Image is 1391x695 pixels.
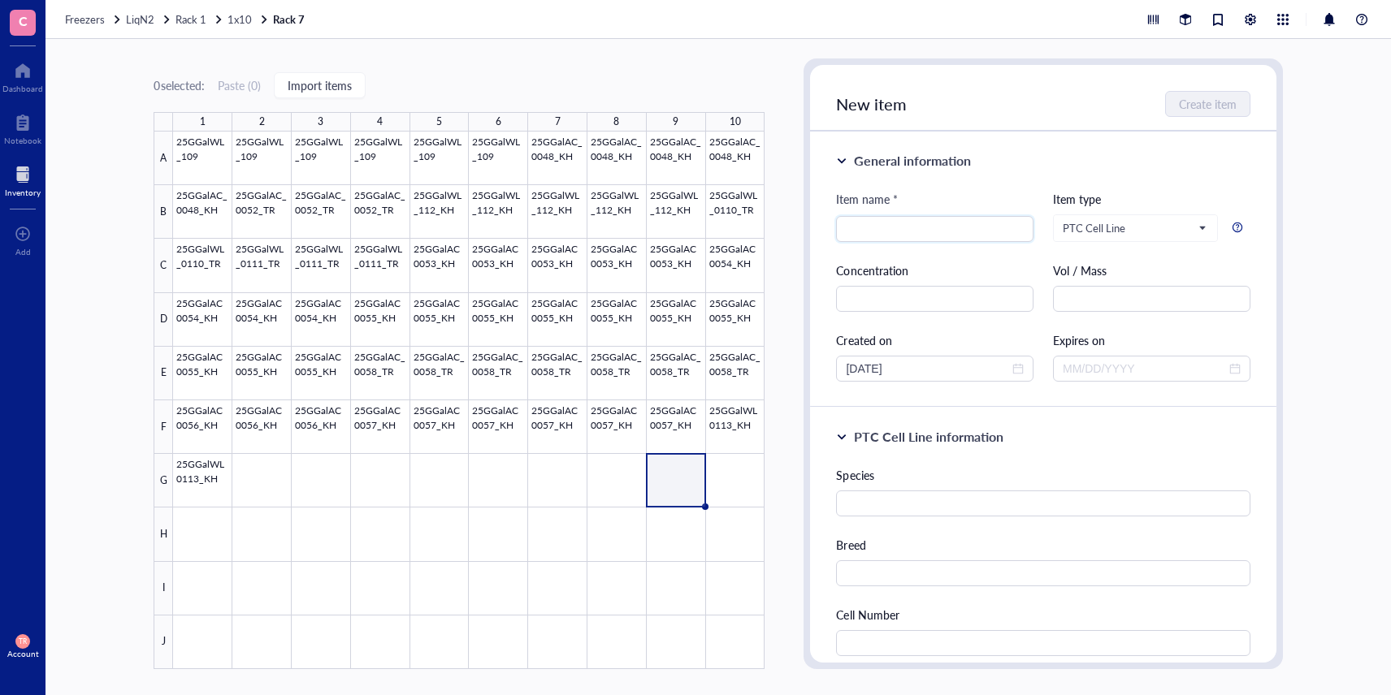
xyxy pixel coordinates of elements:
[5,162,41,197] a: Inventory
[154,454,173,507] div: G
[154,185,173,239] div: B
[65,11,105,27] span: Freezers
[496,112,501,132] div: 6
[154,239,173,292] div: C
[318,112,323,132] div: 3
[836,331,1033,349] div: Created on
[673,112,678,132] div: 9
[15,247,31,257] div: Add
[175,11,206,27] span: Rack 1
[4,136,41,145] div: Notebook
[1165,91,1250,117] button: Create item
[154,132,173,185] div: A
[1053,261,1250,279] div: Vol / Mass
[273,12,308,27] a: Rack 7
[1063,360,1226,378] input: MM/DD/YYYY
[154,400,173,454] div: F
[1063,221,1205,235] span: PTC Cell Line
[200,112,206,132] div: 1
[154,347,173,400] div: E
[854,151,971,171] div: General information
[126,11,154,27] span: LiqN2
[2,58,43,93] a: Dashboard
[154,507,173,561] div: H
[126,12,172,27] a: LiqN2
[154,615,173,669] div: J
[436,112,442,132] div: 5
[175,12,270,27] a: Rack 11x10
[5,188,41,197] div: Inventory
[1053,190,1250,208] div: Item type
[836,261,1033,279] div: Concentration
[19,637,27,645] span: TR
[836,466,1250,484] div: Species
[259,112,265,132] div: 2
[555,112,561,132] div: 7
[836,606,1250,624] div: Cell Number
[288,79,352,92] span: Import items
[2,84,43,93] div: Dashboard
[7,649,39,658] div: Account
[854,427,1003,447] div: PTC Cell Line information
[4,110,41,145] a: Notebook
[65,12,123,27] a: Freezers
[846,360,1009,378] input: MM/DD/YYYY
[218,72,261,98] button: Paste (0)
[836,536,1250,554] div: Breed
[19,11,28,31] span: C
[836,93,907,115] span: New item
[274,72,366,98] button: Import items
[613,112,619,132] div: 8
[154,562,173,615] div: I
[1053,331,1250,349] div: Expires on
[377,112,383,132] div: 4
[227,11,252,27] span: 1x10
[836,190,898,208] div: Item name
[730,112,741,132] div: 10
[154,76,204,94] div: 0 selected:
[154,293,173,347] div: D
